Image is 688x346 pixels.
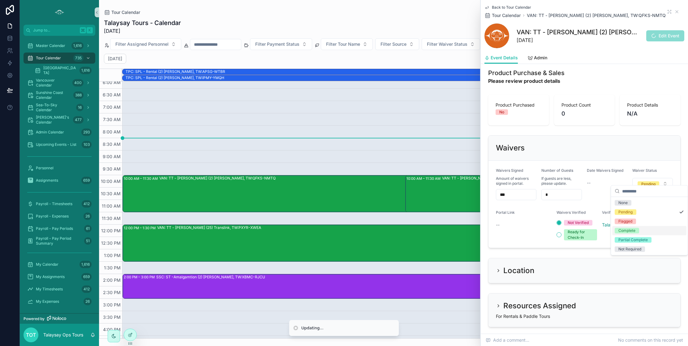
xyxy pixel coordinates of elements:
div: SSC: ST -Amalgamtion (2) [PERSON_NAME], TW:XBMC-RJCU [156,275,265,280]
div: 1,616 [80,67,92,74]
span: N/A [627,109,673,118]
a: [PERSON_NAME]'s Calendar477 [24,114,95,125]
a: Upcoming Events - List103 [24,139,95,150]
div: 10:00 AM – 11:30 AM [124,175,159,182]
h2: [DATE] [108,56,122,62]
span: 12:30 PM [100,240,122,246]
div: Complete [618,228,635,234]
span: -- [587,180,591,186]
span: Waivers Verified [557,210,586,215]
span: Payroll - Timesheets [36,201,72,206]
a: Payroll - Expenses26 [24,211,95,222]
span: 10:00 AM [99,179,122,184]
span: Filter Assigned Personnel [115,41,169,47]
a: Talaysay Ops Tours [602,222,642,228]
a: Powered by [20,313,99,324]
span: 2:00 PM [101,277,122,283]
span: My Calendar [36,262,58,267]
a: My Timesheets412 [24,284,95,295]
div: 26 [84,298,92,305]
h2: Location [503,266,534,276]
h2: Resources Assigned [503,301,576,311]
span: Assignments [36,178,58,183]
button: Select Button [632,178,673,190]
span: 7:30 AM [101,117,122,122]
span: Master Calendar [36,43,65,48]
div: 103 [82,141,92,148]
div: 12:00 PM – 1:30 PMVAN: TT - [PERSON_NAME] (25) Translink, TW:PXYR-XWEA [123,225,687,261]
div: TPC: SPL - Rental (2) [PERSON_NAME], TW:IPMY-YMQH [126,75,224,80]
span: 11:30 AM [100,216,122,221]
span: 11:00 AM [100,203,122,209]
button: Select Button [375,38,419,50]
a: Tour Calendar [104,9,140,15]
div: Updating... [301,325,324,331]
a: Event Details [484,52,518,64]
span: Number of Guests [541,168,573,173]
span: [PERSON_NAME]'s Calendar [36,115,71,125]
a: Master Calendar1,616 [24,40,95,51]
span: [GEOGRAPHIC_DATA] [43,65,77,75]
span: 6:00 AM [101,80,122,85]
span: 1:00 PM [102,253,122,258]
span: 3:00 PM [101,302,122,307]
span: 0 [561,109,608,118]
span: [DATE] [104,27,181,35]
span: Amount of waivers signed in portal. [496,176,536,186]
a: Payroll - Pay Periods61 [24,223,95,234]
span: 4:00 PM [101,327,122,332]
span: Back to Tour Calendar [492,5,531,10]
span: Waivers Signed [496,168,523,173]
span: 12:00 PM [100,228,122,233]
div: 16 [76,104,84,111]
span: Jump to... [33,28,77,33]
div: 412 [82,200,92,208]
button: Jump to...K [24,25,95,36]
a: Sea-To-Sky Calendar16 [24,102,95,113]
span: Filter Source [381,41,406,47]
a: My Expenses26 [24,296,95,307]
span: Filter Tour Name [326,41,360,47]
div: Not Required [618,247,641,252]
a: Vancouver Calendar400 [24,77,95,88]
span: Verified By [602,210,621,215]
span: No comments on this record yet [618,337,683,343]
span: Payroll - Pay Period Summary [36,236,82,246]
div: Ready for Check-In [568,229,593,240]
div: Suggestions [611,197,688,255]
div: 10:00 AM – 11:30 AMVAN: TT - [PERSON_NAME] (2) [PERSON_NAME], TW:QFKS-NMTQ [123,175,603,212]
span: Portal Link [496,210,515,215]
span: Payroll - Expenses [36,214,69,219]
button: Select Button [110,38,181,50]
span: Add a comment... [486,337,529,343]
span: Tour Calendar [492,12,521,19]
a: Payroll - Timesheets412 [24,198,95,209]
span: -- [496,222,500,228]
a: Tour Calendar [484,12,521,19]
a: My Calendar1,616 [24,259,95,270]
div: 1,616 [71,42,84,49]
div: 12:00 PM – 1:30 PM [124,225,157,231]
div: VAN: TT - [PERSON_NAME] (2) [PERSON_NAME], TW:QFKS-NMTQ [159,176,276,181]
img: App logo [54,7,64,17]
div: 477 [73,116,84,124]
span: Event Details [491,55,518,61]
span: Product Details [627,102,673,108]
span: Product Count [561,102,608,108]
div: Not Verified [568,220,589,226]
a: Personnel [24,162,95,174]
div: 293 [81,129,92,136]
div: Partial Complete [618,237,648,243]
span: 9:00 AM [101,154,122,159]
div: None [618,200,628,206]
a: My Assignments659 [24,271,95,282]
div: 659 [81,177,92,184]
span: My Expenses [36,299,59,304]
a: VAN: TT - [PERSON_NAME] (2) [PERSON_NAME], TW:QFKS-NMTQ [527,12,666,19]
div: 659 [81,273,92,281]
span: K [87,28,92,33]
div: 388 [73,91,84,99]
span: 8:30 AM [101,141,122,147]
